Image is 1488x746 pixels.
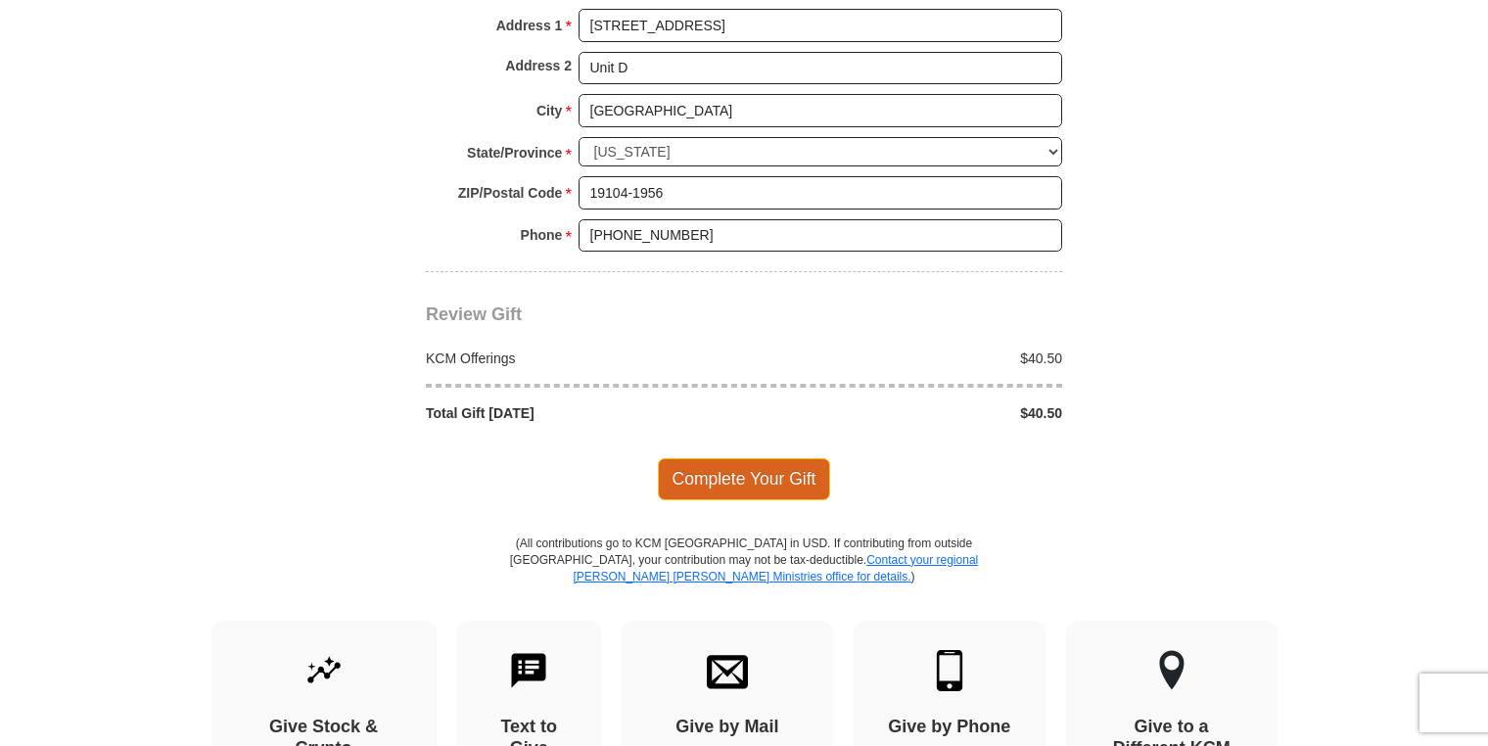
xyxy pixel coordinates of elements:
h4: Give by Phone [888,717,1011,738]
span: Review Gift [426,304,522,324]
div: Total Gift [DATE] [416,403,745,423]
strong: State/Province [467,139,562,166]
span: Complete Your Gift [658,458,831,499]
p: (All contributions go to KCM [GEOGRAPHIC_DATA] in USD. If contributing from outside [GEOGRAPHIC_D... [509,536,979,621]
h4: Give by Mail [656,717,799,738]
div: $40.50 [744,349,1073,368]
img: mobile.svg [929,650,970,691]
strong: Address 1 [496,12,563,39]
img: other-region [1158,650,1186,691]
strong: Address 2 [505,52,572,79]
strong: Phone [521,221,563,249]
div: $40.50 [744,403,1073,423]
a: Contact your regional [PERSON_NAME] [PERSON_NAME] Ministries office for details. [573,553,978,583]
strong: ZIP/Postal Code [458,179,563,207]
div: KCM Offerings [416,349,745,368]
strong: City [536,97,562,124]
img: give-by-stock.svg [303,650,345,691]
img: envelope.svg [707,650,748,691]
img: text-to-give.svg [508,650,549,691]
